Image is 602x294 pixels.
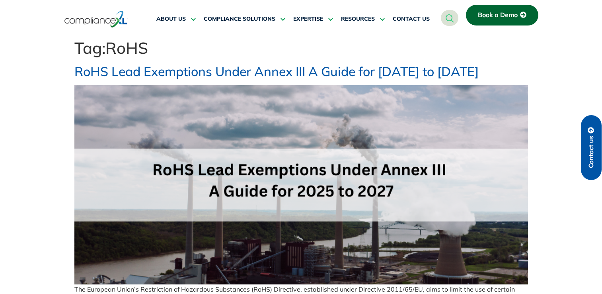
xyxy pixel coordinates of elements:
a: RoHS Lead Exemptions Under Annex III A Guide for [DATE] to [DATE] [74,63,479,79]
span: EXPERTISE [293,16,323,23]
a: CONTACT US [393,10,430,29]
span: ABOUT US [156,16,186,23]
span: Book a Demo [478,12,518,19]
span: RESOURCES [341,16,375,23]
a: RESOURCES [341,10,385,29]
a: navsearch-button [441,10,458,26]
h1: Tag: [74,38,528,57]
img: logo-one.svg [64,10,128,28]
span: RoHS [105,38,148,58]
a: Book a Demo [466,5,538,25]
a: Contact us [581,115,602,180]
a: ABOUT US [156,10,196,29]
span: COMPLIANCE SOLUTIONS [204,16,275,23]
a: EXPERTISE [293,10,333,29]
span: CONTACT US [393,16,430,23]
span: Contact us [588,136,595,168]
a: COMPLIANCE SOLUTIONS [204,10,285,29]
